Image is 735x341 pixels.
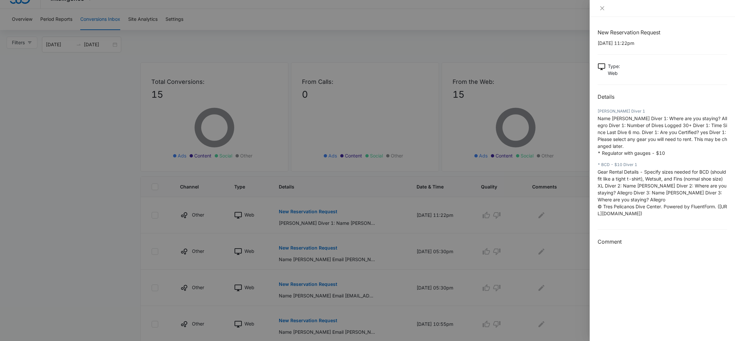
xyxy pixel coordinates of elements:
p: [DATE] 11:22pm [598,40,727,47]
h2: Details [598,93,727,101]
img: tab_keywords_by_traffic_grey.svg [66,38,71,44]
img: logo_orange.svg [11,11,16,16]
img: website_grey.svg [11,17,16,22]
h3: Comment [598,238,727,246]
span: Gear Rental Details - Specify sizes needed for BCD (should fit like a tight t-shirt), Wetsuit, an... [598,169,726,202]
img: tab_domain_overview_orange.svg [18,38,23,44]
div: Domain Overview [25,39,59,43]
h1: New Reservation Request [598,28,727,36]
span: close [600,6,605,11]
div: [PERSON_NAME] Diver 1 [598,108,727,114]
div: * BCD - $10 Diver 1 [598,162,727,168]
button: Close [598,5,607,11]
span: © Tres Pelicanos Dive Center. Powered by FluentForm. ([URL][DOMAIN_NAME]) [598,204,727,216]
div: v 4.0.25 [18,11,32,16]
p: Web [608,70,620,77]
div: Keywords by Traffic [73,39,111,43]
p: Type : [608,63,620,70]
span: Name [PERSON_NAME] Diver 1: Where are you staying? Allegro Diver 1: Number of Dives Logged 30+ Di... [598,116,727,149]
span: * Regulator with gauges - $10 [598,150,665,156]
div: Domain: [DOMAIN_NAME] [17,17,73,22]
